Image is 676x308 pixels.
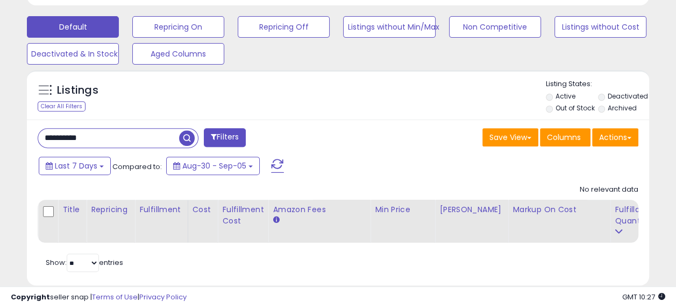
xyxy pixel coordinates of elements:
[11,292,187,303] div: seller snap | |
[273,204,366,215] div: Amazon Fees
[547,132,581,143] span: Columns
[513,204,606,215] div: Markup on Cost
[508,200,610,243] th: The percentage added to the cost of goods (COGS) that forms the calculator for Min & Max prices.
[439,204,503,215] div: [PERSON_NAME]
[62,204,82,215] div: Title
[139,204,183,215] div: Fulfillment
[592,128,638,146] button: Actions
[273,215,279,225] small: Amazon Fees.
[546,79,649,89] p: Listing States:
[91,204,130,215] div: Repricing
[238,16,330,38] button: Repricing Off
[554,16,646,38] button: Listings without Cost
[622,292,665,302] span: 2025-09-13 10:27 GMT
[27,16,119,38] button: Default
[222,204,264,227] div: Fulfillment Cost
[92,292,138,302] a: Terms of Use
[55,160,97,171] span: Last 7 Days
[375,204,430,215] div: Min Price
[556,92,575,101] label: Active
[132,16,224,38] button: Repricing On
[615,204,652,227] div: Fulfillable Quantity
[27,43,119,65] button: Deactivated & In Stock
[580,185,638,195] div: No relevant data
[449,16,541,38] button: Non Competitive
[57,83,98,98] h5: Listings
[608,103,637,113] label: Archived
[608,92,648,101] label: Deactivated
[112,162,162,172] span: Compared to:
[11,292,50,302] strong: Copyright
[204,128,246,147] button: Filters
[46,257,123,268] span: Show: entries
[540,128,590,146] button: Columns
[193,204,214,215] div: Cost
[39,157,111,175] button: Last 7 Days
[343,16,435,38] button: Listings without Min/Max
[139,292,187,302] a: Privacy Policy
[182,160,246,171] span: Aug-30 - Sep-05
[166,157,260,175] button: Aug-30 - Sep-05
[38,101,86,111] div: Clear All Filters
[556,103,595,113] label: Out of Stock
[132,43,224,65] button: Aged Columns
[482,128,538,146] button: Save View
